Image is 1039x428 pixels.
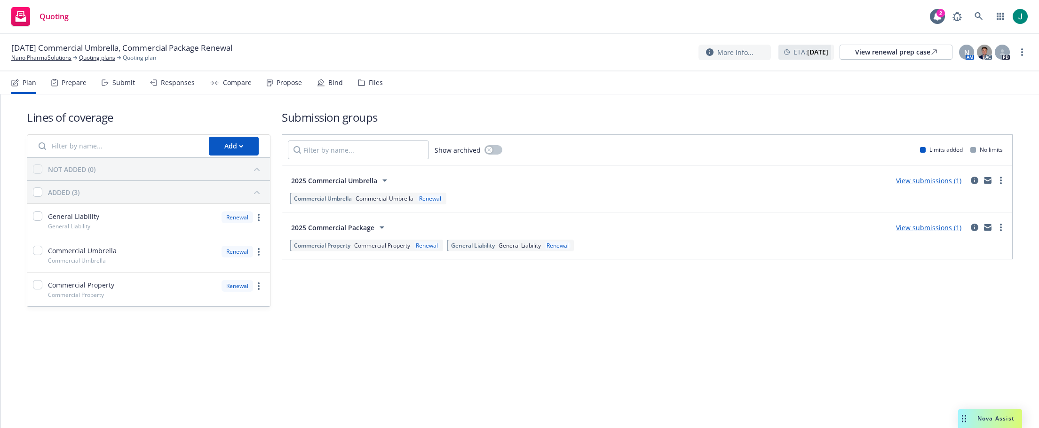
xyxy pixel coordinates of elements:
[112,79,135,86] div: Submit
[969,175,980,186] a: circleInformation
[253,246,264,257] a: more
[11,54,71,62] a: Nano PharmaSolutions
[855,45,937,59] div: View renewal prep case
[995,222,1007,233] a: more
[161,79,195,86] div: Responses
[48,162,264,177] button: NOT ADDED (0)
[977,414,1015,422] span: Nova Assist
[291,176,377,186] span: 2025 Commercial Umbrella
[48,185,264,200] button: ADDED (3)
[222,246,253,257] div: Renewal
[62,79,87,86] div: Prepare
[48,222,90,230] span: General Liability
[1016,47,1028,58] a: more
[545,241,571,249] div: Renewal
[369,79,383,86] div: Files
[40,13,69,20] span: Quoting
[224,137,243,155] div: Add
[288,171,394,190] button: 2025 Commercial Umbrella
[291,223,374,233] span: 2025 Commercial Package
[223,79,252,86] div: Compare
[451,241,495,249] span: General Liability
[294,241,350,249] span: Commercial Property
[991,7,1010,26] a: Switch app
[717,47,753,57] span: More info...
[222,211,253,223] div: Renewal
[964,47,969,57] span: N
[970,146,1003,154] div: No limits
[48,187,79,197] div: ADDED (3)
[48,257,106,265] span: Commercial Umbrella
[27,109,270,125] h1: Lines of coverage
[222,280,253,292] div: Renewal
[253,212,264,223] a: more
[48,280,114,290] span: Commercial Property
[435,145,481,155] span: Show archived
[48,246,117,256] span: Commercial Umbrella
[328,79,343,86] div: Bind
[354,241,410,249] span: Commercial Property
[288,218,391,237] button: 2025 Commercial Package
[8,3,72,30] a: Quoting
[840,45,952,60] a: View renewal prep case
[417,195,443,202] div: Renewal
[11,42,232,54] span: [DATE] Commercial Umbrella, Commercial Package Renewal
[995,175,1007,186] a: more
[33,137,203,156] input: Filter by name...
[48,211,99,221] span: General Liability
[936,9,945,17] div: 2
[977,45,992,60] img: photo
[958,409,1022,428] button: Nova Assist
[253,280,264,292] a: more
[277,79,302,86] div: Propose
[969,222,980,233] a: circleInformation
[958,409,970,428] div: Drag to move
[282,109,1013,125] h1: Submission groups
[896,223,961,232] a: View submissions (1)
[288,140,429,159] input: Filter by name...
[920,146,963,154] div: Limits added
[499,241,541,249] span: General Liability
[48,291,104,299] span: Commercial Property
[807,47,828,56] strong: [DATE]
[793,47,828,57] span: ETA :
[356,195,413,202] span: Commercial Umbrella
[698,45,771,60] button: More info...
[1013,9,1028,24] img: photo
[948,7,967,26] a: Report a Bug
[123,54,156,62] span: Quoting plan
[23,79,36,86] div: Plan
[294,195,352,202] span: Commercial Umbrella
[414,241,440,249] div: Renewal
[982,222,993,233] a: mail
[896,176,961,185] a: View submissions (1)
[48,164,95,174] div: NOT ADDED (0)
[79,54,115,62] a: Quoting plans
[969,7,988,26] a: Search
[209,137,259,156] button: Add
[982,175,993,186] a: mail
